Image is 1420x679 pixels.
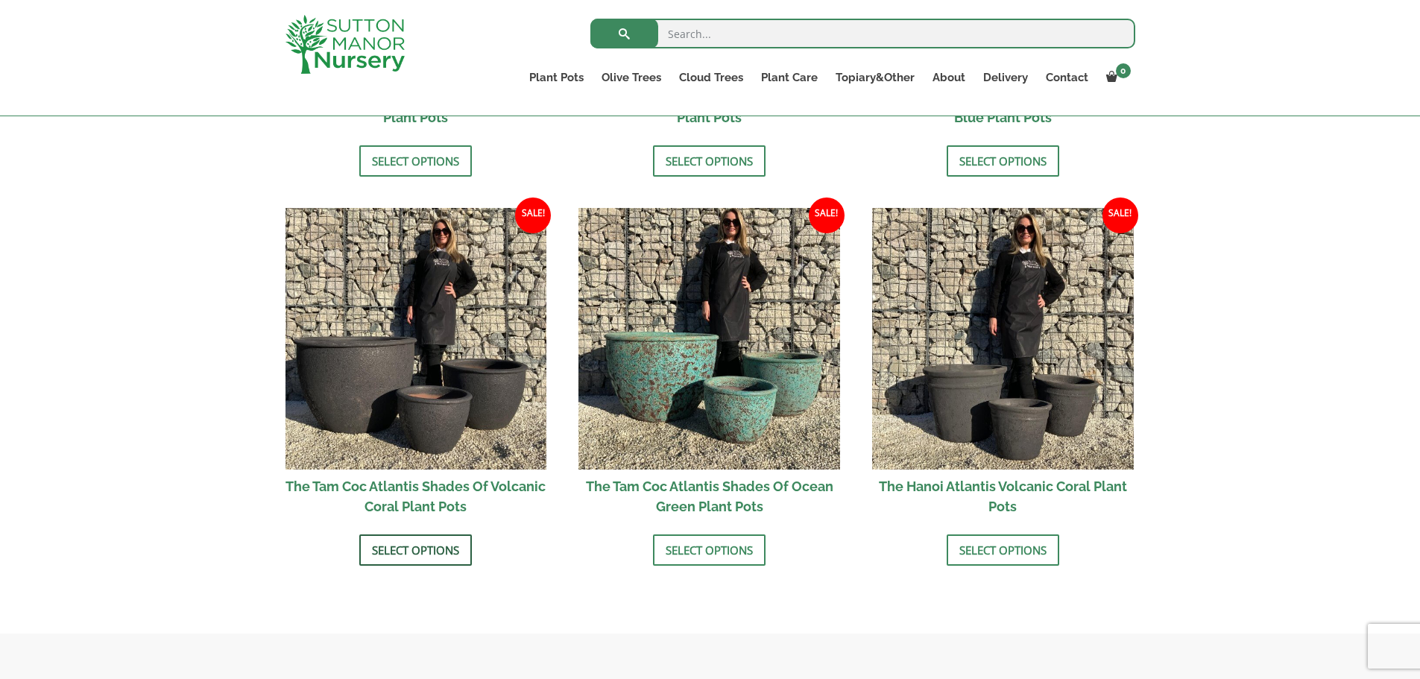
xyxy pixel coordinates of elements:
[827,67,924,88] a: Topiary&Other
[285,470,547,523] h2: The Tam Coc Atlantis Shades Of Volcanic Coral Plant Pots
[872,208,1134,523] a: Sale! The Hanoi Atlantis Volcanic Coral Plant Pots
[872,470,1134,523] h2: The Hanoi Atlantis Volcanic Coral Plant Pots
[515,198,551,233] span: Sale!
[285,208,547,470] img: The Tam Coc Atlantis Shades Of Volcanic Coral Plant Pots
[578,208,840,470] img: The Tam Coc Atlantis Shades Of Ocean Green Plant Pots
[809,198,845,233] span: Sale!
[593,67,670,88] a: Olive Trees
[924,67,974,88] a: About
[359,534,472,566] a: Select options for “The Tam Coc Atlantis Shades Of Volcanic Coral Plant Pots”
[752,67,827,88] a: Plant Care
[1097,67,1135,88] a: 0
[947,534,1059,566] a: Select options for “The Hanoi Atlantis Volcanic Coral Plant Pots”
[1037,67,1097,88] a: Contact
[285,208,547,523] a: Sale! The Tam Coc Atlantis Shades Of Volcanic Coral Plant Pots
[520,67,593,88] a: Plant Pots
[947,145,1059,177] a: Select options for “The Tam Coc Atlantis Shades Of Ocean Blue Plant Pots”
[590,19,1135,48] input: Search...
[670,67,752,88] a: Cloud Trees
[1116,63,1131,78] span: 0
[653,534,766,566] a: Select options for “The Tam Coc Atlantis Shades Of Ocean Green Plant Pots”
[285,15,405,74] img: logo
[578,208,840,523] a: Sale! The Tam Coc Atlantis Shades Of Ocean Green Plant Pots
[872,208,1134,470] img: The Hanoi Atlantis Volcanic Coral Plant Pots
[974,67,1037,88] a: Delivery
[578,470,840,523] h2: The Tam Coc Atlantis Shades Of Ocean Green Plant Pots
[1102,198,1138,233] span: Sale!
[653,145,766,177] a: Select options for “The Tam Coc Atlantis Shades Of Grey Plant Pots”
[359,145,472,177] a: Select options for “The Tam Coc Atlantis Shades Of White Plant Pots”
